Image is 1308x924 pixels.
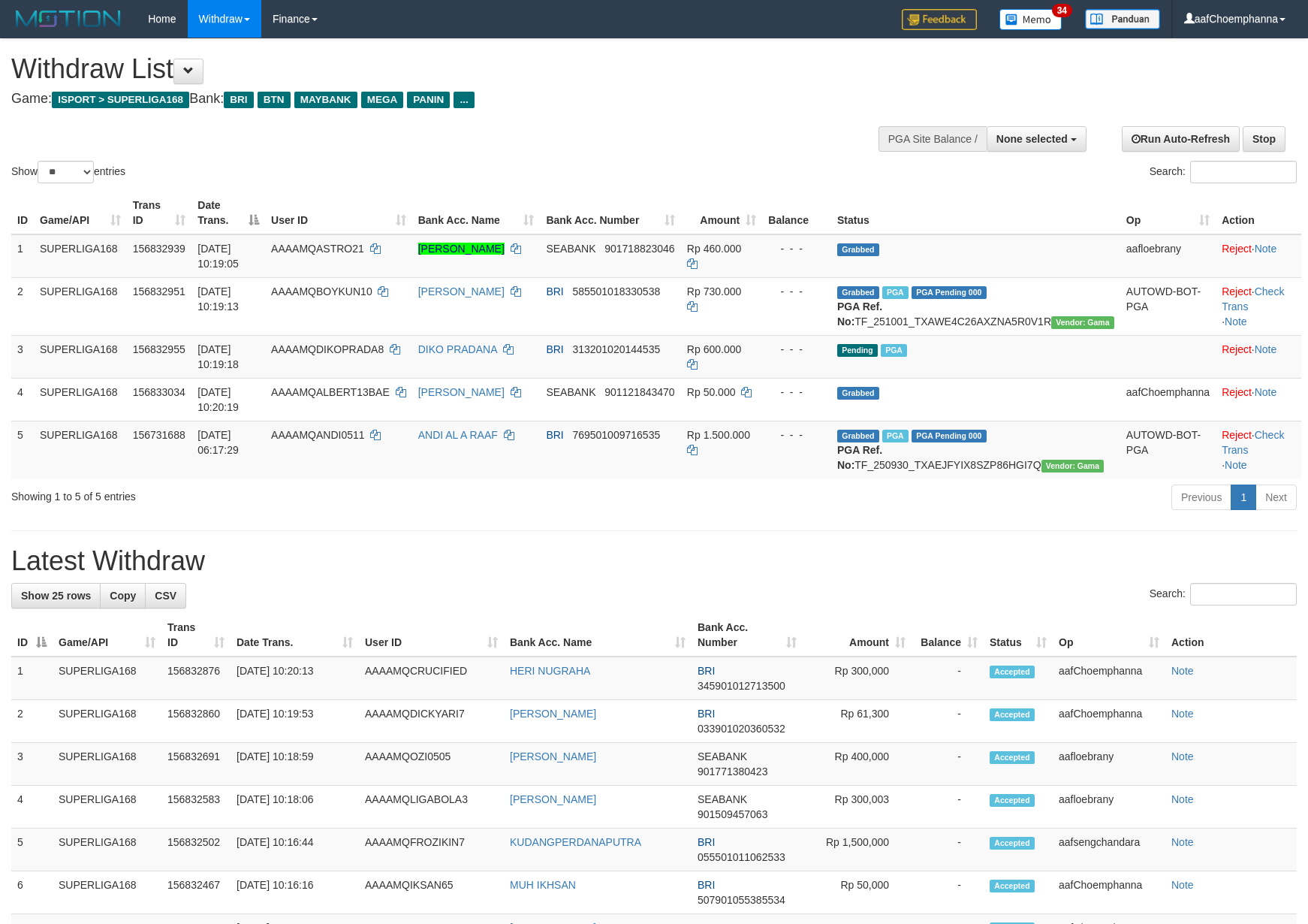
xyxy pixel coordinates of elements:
span: [DATE] 10:19:05 [197,243,239,270]
div: Showing 1 to 5 of 5 entries [11,483,534,504]
span: AAAAMQDIKOPRADA8 [271,343,384,355]
span: AAAAMQANDI0511 [271,429,365,441]
th: Op: activate to sort column ascending [1120,192,1216,234]
span: Accepted [990,751,1035,764]
td: aafChoemphanna [1120,378,1216,421]
td: Rp 300,000 [803,657,912,700]
b: PGA Ref. No: [837,300,882,328]
td: TF_250930_TXAEJFYIX8SZP86HGI7Q [831,421,1120,479]
span: [DATE] 10:19:13 [197,285,239,313]
td: 1 [11,234,34,278]
span: BRI [546,285,563,297]
span: AAAAMQASTRO21 [271,243,364,255]
span: Marked by aafsengchandara [881,344,907,357]
td: - [912,829,984,871]
span: Grabbed [837,243,879,256]
span: Accepted [990,880,1035,892]
span: 156832939 [133,243,185,255]
span: Pending [837,344,878,357]
td: 6 [11,871,53,914]
td: SUPERLIGA168 [34,234,127,278]
span: ISPORT > SUPERLIGA168 [52,92,189,108]
div: - - - [768,427,825,442]
span: BRI [698,836,715,848]
td: AAAAMQCRUCIFIED [359,657,504,700]
td: AUTOWD-BOT-PGA [1120,421,1216,479]
span: PGA Pending [912,430,987,442]
th: Status [831,192,1120,234]
th: Bank Acc. Number: activate to sort column ascending [540,192,680,234]
span: Copy 901771380423 to clipboard [698,765,767,778]
label: Show entries [11,161,125,183]
th: User ID: activate to sort column ascending [359,614,504,657]
td: - [912,743,984,786]
img: panduan.png [1085,9,1160,29]
a: CSV [145,583,186,608]
img: Button%20Memo.svg [999,9,1062,30]
th: Trans ID: activate to sort column ascending [161,614,231,657]
span: 156833034 [133,386,185,398]
a: [PERSON_NAME] [510,793,596,805]
th: Bank Acc. Name: activate to sort column ascending [412,192,541,234]
span: Copy 507901055385534 to clipboard [698,894,785,906]
span: BRI [546,429,563,441]
td: 5 [11,829,53,871]
td: · · [1216,277,1301,335]
td: TF_251001_TXAWE4C26AXZNA5R0V1R [831,277,1120,335]
th: ID: activate to sort column descending [11,614,53,657]
b: PGA Ref. No: [837,444,882,471]
span: Copy 313201020144535 to clipboard [572,343,660,355]
span: SEABANK [546,386,595,398]
span: Marked by aafsengchandara [882,286,909,299]
a: [PERSON_NAME] [418,386,505,398]
a: Note [1171,836,1194,848]
span: AAAAMQBOYKUN10 [271,285,372,297]
td: aafloebrany [1053,743,1165,786]
button: None selected [987,126,1086,152]
a: Previous [1171,485,1231,510]
a: Note [1171,708,1194,720]
a: Show 25 rows [11,583,101,608]
td: 156832467 [161,871,231,914]
span: PGA Pending [912,286,987,299]
div: - - - [768,241,825,256]
span: BRI [698,879,715,891]
span: Grabbed [837,387,879,400]
span: Rp 460.000 [687,243,741,255]
span: Grabbed [837,430,879,442]
td: SUPERLIGA168 [53,700,161,743]
td: - [912,700,984,743]
span: AAAAMQALBERT13BAE [271,386,390,398]
td: SUPERLIGA168 [53,786,161,829]
a: Reject [1222,243,1252,255]
td: AAAAMQLIGABOLA3 [359,786,504,829]
a: [PERSON_NAME] [510,750,596,762]
a: Reject [1222,429,1252,441]
span: SEABANK [698,750,747,762]
a: Note [1171,879,1194,891]
td: 2 [11,277,34,335]
span: Vendor URL: https://trx31.1velocity.biz [1041,460,1105,473]
span: 156832955 [133,343,185,355]
span: None selected [996,133,1068,145]
td: aafsengchandara [1053,829,1165,871]
td: Rp 1,500,000 [803,829,912,871]
img: Feedback.jpg [902,9,977,30]
a: Next [1255,485,1297,510]
td: [DATE] 10:16:44 [231,829,359,871]
span: [DATE] 10:20:19 [197,386,239,413]
td: - [912,657,984,700]
td: SUPERLIGA168 [34,277,127,335]
td: aafloebrany [1120,234,1216,278]
td: · · [1216,421,1301,479]
td: 156832502 [161,829,231,871]
span: BRI [698,708,715,720]
td: [DATE] 10:16:16 [231,871,359,914]
th: Game/API: activate to sort column ascending [53,614,161,657]
td: SUPERLIGA168 [53,743,161,786]
a: KUDANGPERDANAPUTRA [510,836,641,848]
span: 34 [1052,4,1072,17]
td: aafChoemphanna [1053,700,1165,743]
span: Copy 055501011062533 to clipboard [698,851,785,863]
td: AUTOWD-BOT-PGA [1120,277,1216,335]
